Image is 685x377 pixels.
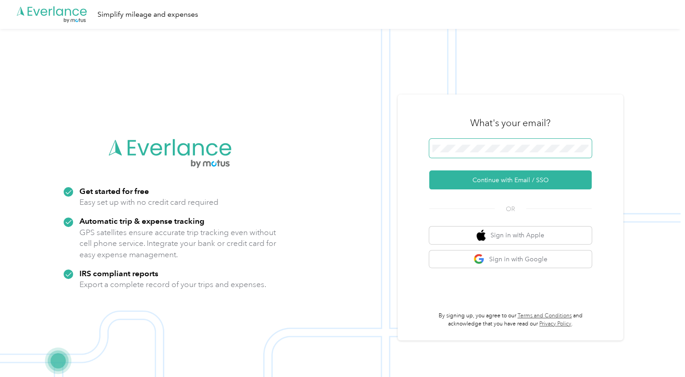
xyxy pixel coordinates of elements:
[79,269,158,278] strong: IRS compliant reports
[97,9,198,20] div: Simplify mileage and expenses
[79,227,277,260] p: GPS satellites ensure accurate trip tracking even without cell phone service. Integrate your bank...
[470,117,551,129] h3: What's your email?
[539,320,571,327] a: Privacy Policy
[477,230,486,241] img: apple logo
[429,250,592,268] button: google logoSign in with Google
[79,197,218,208] p: Easy set up with no credit card required
[79,186,149,196] strong: Get started for free
[518,312,572,319] a: Terms and Conditions
[79,216,204,226] strong: Automatic trip & expense tracking
[495,204,526,214] span: OR
[429,226,592,244] button: apple logoSign in with Apple
[429,170,592,189] button: Continue with Email / SSO
[473,254,485,265] img: google logo
[429,312,592,328] p: By signing up, you agree to our and acknowledge that you have read our .
[79,279,266,290] p: Export a complete record of your trips and expenses.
